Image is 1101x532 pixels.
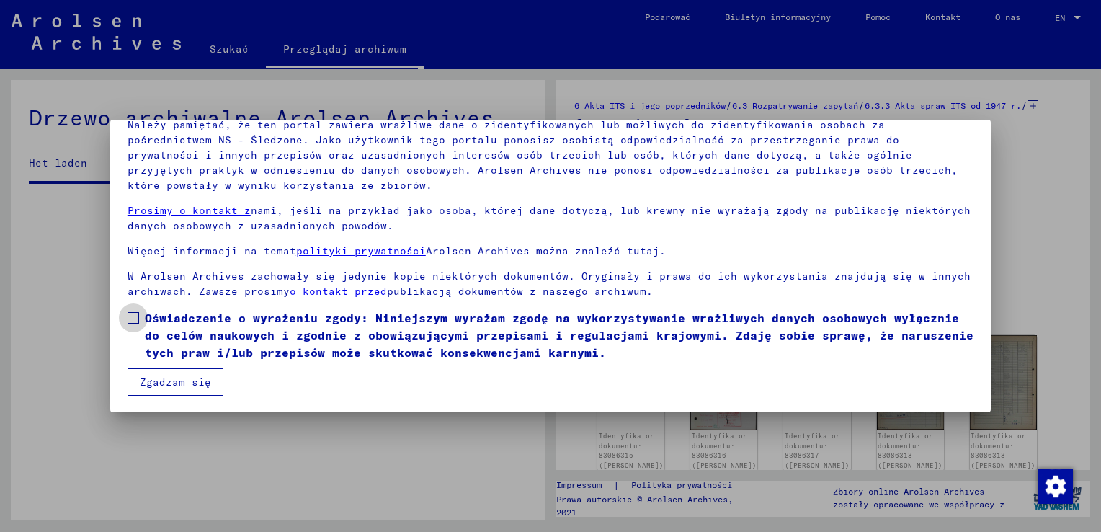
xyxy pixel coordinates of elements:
p: Więcej informacji na temat Arolsen Archives można znaleźć tutaj. [128,244,973,259]
div: Zmienianie zgody [1038,469,1072,503]
button: Zgadzam się [128,368,223,396]
img: Zmienianie zgody [1038,469,1073,504]
font: Oświadczenie o wyrażeniu zgody: Niniejszym wyrażam zgodę na wykorzystywanie wrażliwych danych oso... [145,311,973,360]
p: nami, jeśli na przykład jako osoba, której dane dotyczą, lub krewny nie wyrażają zgody na publika... [128,203,973,234]
p: W Arolsen Archives zachowały się jedynie kopie niektórych dokumentów. Oryginały i prawa do ich wy... [128,269,973,299]
p: Należy pamiętać, że ten portal zawiera wrażliwe dane o zidentyfikowanych lub możliwych do zidenty... [128,118,973,193]
a: polityki prywatności [296,244,426,257]
a: o kontakt przed [290,285,387,298]
a: Prosimy o kontakt z [128,204,251,217]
